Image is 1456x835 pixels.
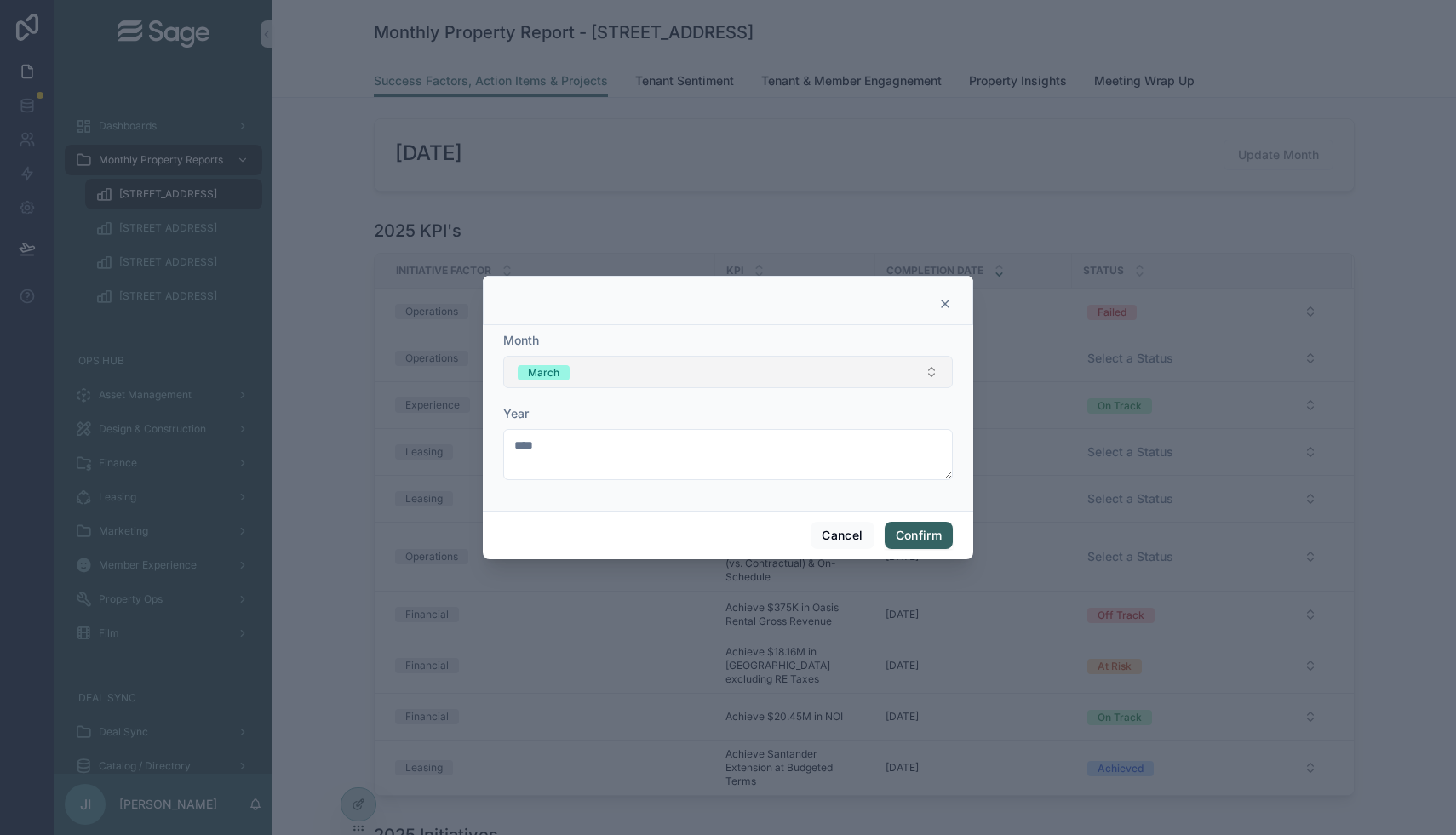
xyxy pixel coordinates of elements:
[503,406,529,420] span: Year
[885,522,953,549] button: Confirm
[503,356,953,388] button: Select Button
[528,365,559,380] div: March
[811,522,874,549] button: Cancel
[503,333,539,347] span: Month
